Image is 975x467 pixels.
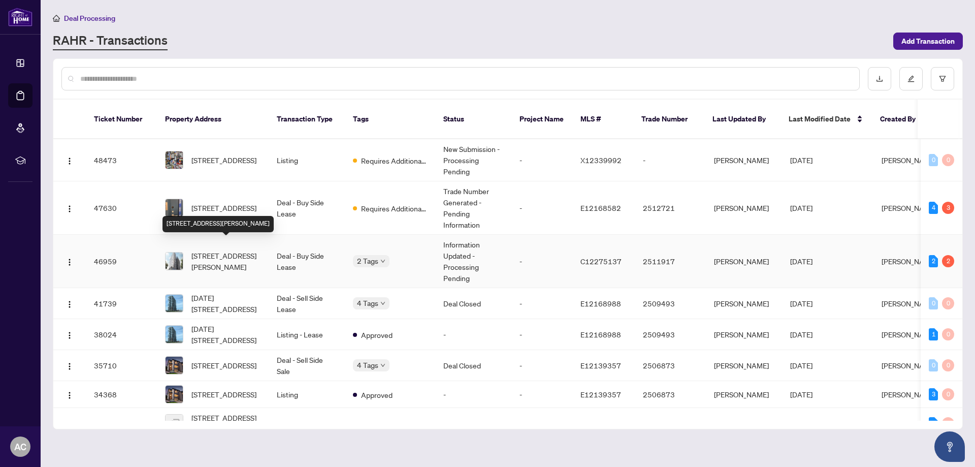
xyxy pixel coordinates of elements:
th: Project Name [511,100,572,139]
td: 41739 [86,288,157,319]
td: - [435,319,511,350]
span: Last Modified Date [789,113,851,124]
span: [STREET_ADDRESS] [191,360,256,371]
span: download [876,75,883,82]
span: [PERSON_NAME] [882,330,936,339]
div: 0 [942,328,954,340]
td: Listing - Lease [269,319,345,350]
img: Logo [66,258,74,266]
span: down [380,301,385,306]
div: 0 [929,359,938,371]
span: down [380,259,385,264]
th: Status [435,100,511,139]
span: [DATE] [790,257,812,266]
span: filter [939,75,946,82]
img: Logo [66,362,74,370]
div: 0 [942,388,954,400]
div: 2 [929,255,938,267]
span: home [53,15,60,22]
span: [DATE] [790,330,812,339]
td: - [511,235,572,288]
button: Logo [61,152,78,168]
span: E12168988 [580,299,621,308]
span: [DATE] [790,390,812,399]
td: [PERSON_NAME] [706,319,782,350]
img: thumbnail-img [166,253,183,270]
span: Requires Additional Docs [361,155,427,166]
button: Logo [61,415,78,431]
td: - [511,350,572,381]
img: thumbnail-img [166,357,183,374]
span: [STREET_ADDRESS][PERSON_NAME] [191,412,261,434]
td: [PERSON_NAME] [706,181,782,235]
th: Property Address [157,100,269,139]
span: E12168582 [580,203,621,212]
td: - [511,288,572,319]
div: 3 [929,388,938,400]
div: 0 [942,154,954,166]
td: Listing [269,381,345,408]
div: 2 [942,255,954,267]
span: [DATE] [790,361,812,370]
td: Trade Number Generated - Pending Information [435,181,511,235]
button: filter [931,67,954,90]
td: 2511917 [635,235,706,288]
td: 2509493 [635,288,706,319]
td: - [635,139,706,181]
span: [DATE][STREET_ADDRESS] [191,292,261,315]
span: Cancelled [361,418,392,429]
div: 0 [942,359,954,371]
span: Requires Additional Docs [361,203,427,214]
span: [DATE] [790,203,812,212]
span: [PERSON_NAME] [882,419,936,428]
span: 4 Tags [357,297,378,309]
button: Logo [61,253,78,269]
span: edit [907,75,915,82]
td: [PERSON_NAME] [706,139,782,181]
td: [PERSON_NAME] [706,235,782,288]
th: Last Updated By [704,100,781,139]
div: 4 [929,202,938,214]
td: Deal - Sell Side Sale [269,350,345,381]
th: Transaction Type [269,100,345,139]
td: Deal - Sell Side Lease [269,288,345,319]
div: 0 [942,297,954,309]
span: [PERSON_NAME] [882,361,936,370]
span: 2 Tags [357,255,378,267]
div: 1 [929,417,938,429]
td: Listing [269,139,345,181]
td: - [435,408,511,439]
th: Trade Number [633,100,704,139]
td: - [511,381,572,408]
button: Open asap [934,431,965,462]
img: Logo [66,420,74,428]
td: New Submission - Processing Pending [435,139,511,181]
td: - [511,139,572,181]
span: AC [14,440,26,454]
td: 48473 [86,139,157,181]
img: thumbnail-img [166,295,183,312]
span: C12275137 [580,257,622,266]
button: Logo [61,326,78,343]
td: - [511,319,572,350]
span: [PERSON_NAME] [882,155,936,165]
img: Logo [66,391,74,399]
img: Logo [66,300,74,308]
td: [PERSON_NAME] [706,350,782,381]
img: Logo [66,205,74,213]
td: 47630 [86,181,157,235]
span: [DATE] [790,299,812,308]
td: Information Updated - Processing Pending [435,235,511,288]
span: [DATE] [790,419,812,428]
td: - [635,408,706,439]
div: 0 [942,417,954,429]
td: - [511,408,572,439]
div: 1 [929,328,938,340]
div: [STREET_ADDRESS][PERSON_NAME] [162,216,274,232]
button: edit [899,67,923,90]
td: Listing - Lease [269,408,345,439]
span: [STREET_ADDRESS] [191,389,256,400]
div: 0 [929,297,938,309]
th: Tags [345,100,435,139]
div: 0 [929,154,938,166]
